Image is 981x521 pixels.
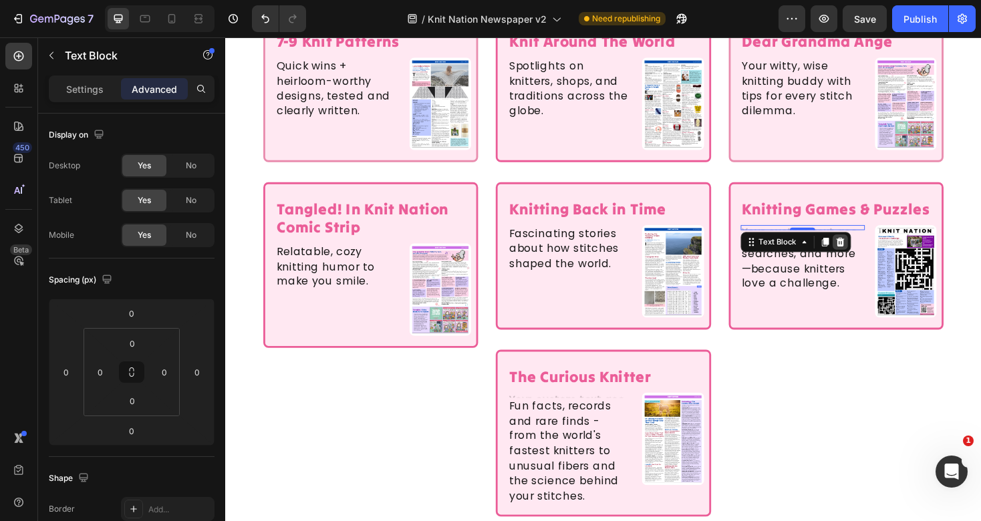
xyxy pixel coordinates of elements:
[88,11,94,27] p: 7
[118,421,145,441] input: 0
[148,504,211,516] div: Add...
[119,333,146,353] input: 0px
[49,229,74,241] div: Mobile
[90,362,110,382] input: 0px
[56,362,76,382] input: 0
[442,377,507,475] img: [object Object]
[195,21,261,120] img: [object Object]
[49,160,80,172] div: Desktop
[301,173,506,192] p: Knitting Back in Time
[66,82,104,96] p: Settings
[689,21,754,120] img: [object Object]
[119,391,146,411] input: 0px
[138,160,151,172] span: Yes
[5,5,100,32] button: 7
[548,206,677,269] p: Crosswords, word searches, and more—because knitters love a challenge.
[54,220,183,267] p: Relatable, cozy knitting humor to make you smile.
[301,351,506,370] p: The Curious Knitter
[49,194,72,206] div: Tablet
[843,5,887,32] button: Save
[936,456,968,488] iframe: Intercom live chat
[422,12,425,26] span: /
[187,362,207,382] input: 0
[186,194,196,206] span: No
[138,229,151,241] span: Yes
[252,5,306,32] div: Undo/Redo
[49,271,115,289] div: Spacing (px)
[10,244,32,255] div: Beta
[592,13,660,25] span: Need republishing
[54,23,183,86] p: Quick wins + heirloom-worthy designs, tested and clearly written.
[49,503,75,515] div: Border
[225,37,981,521] iframe: Design area
[154,362,174,382] input: 0px
[186,229,196,241] span: No
[563,211,609,223] div: Text Block
[892,5,948,32] button: Publish
[54,173,259,212] p: Tangled! In Knit Nation Comic Strip
[301,200,430,248] p: Fascinating stories about how stitches shaped the world.
[49,126,107,144] div: Display on
[442,21,507,120] img: [object Object]
[301,23,430,86] p: Spotlights on knitters, shops, and traditions across the globe.
[186,160,196,172] span: No
[49,470,92,488] div: Shape
[118,303,145,323] input: 0
[548,23,677,86] p: Your witty, wise knitting buddy with tips for every stitch dilemma.
[65,47,178,63] p: Text Block
[13,142,32,153] div: 450
[963,436,974,446] span: 1
[689,199,754,297] img: [object Object]
[428,12,547,26] span: Knit Nation Newspaper v2
[903,12,937,26] div: Publish
[132,82,177,96] p: Advanced
[854,13,876,25] span: Save
[442,199,507,297] img: gempages_469073928304723166-c9e5ae4f-b29e-47f9-b49f-0b8e7142c5f0.png
[138,194,151,206] span: Yes
[195,218,261,317] img: [object Object]
[548,173,753,192] p: Knitting Games & Puzzles
[301,383,430,495] p: Fun facts, records and rare finds - from the world's fastest knitters to unusual fibers and the s...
